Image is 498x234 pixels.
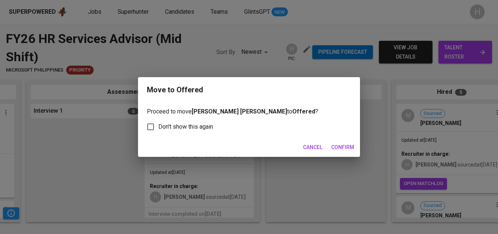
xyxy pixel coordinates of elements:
[147,85,203,95] div: Move to Offered
[158,122,213,131] span: Don't show this again
[328,141,357,154] button: Confirm
[192,108,287,115] b: [PERSON_NAME] [PERSON_NAME]
[147,107,351,116] p: Proceed to move to ?
[300,141,325,154] button: Cancel
[303,143,322,152] span: Cancel
[331,143,354,152] span: Confirm
[292,108,315,115] b: Offered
